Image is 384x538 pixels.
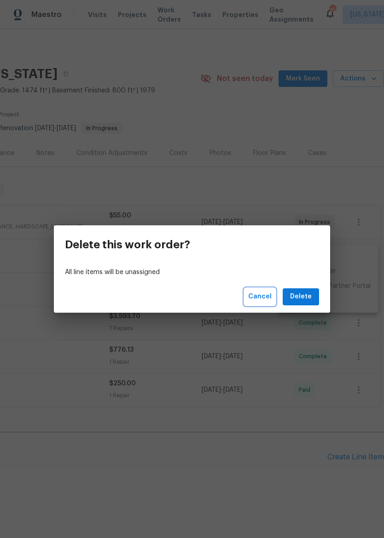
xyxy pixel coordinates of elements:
h3: Delete this work order? [65,238,190,251]
span: Cancel [248,291,272,303]
button: Cancel [244,288,275,305]
span: Delete [290,291,312,303]
p: All line items will be unassigned [65,268,319,277]
button: Delete [283,288,319,305]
